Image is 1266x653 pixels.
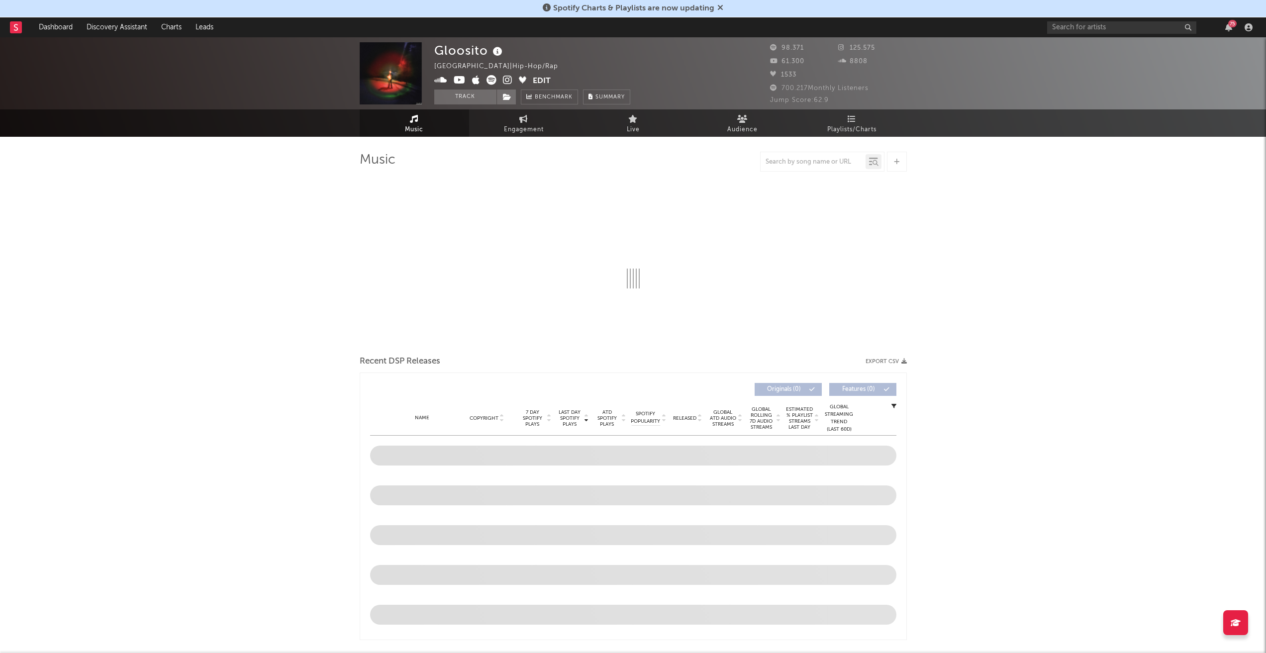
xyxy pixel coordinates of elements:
button: Features(0) [829,383,896,396]
span: Last Day Spotify Plays [557,409,583,427]
span: 125.575 [838,45,875,51]
div: Global Streaming Trend (Last 60D) [824,403,854,433]
button: Track [434,90,496,104]
button: 75 [1225,23,1232,31]
span: Live [627,124,640,136]
div: 75 [1228,20,1237,27]
span: Features ( 0 ) [836,386,881,392]
span: 61.300 [770,58,804,65]
span: Engagement [504,124,544,136]
span: Recent DSP Releases [360,356,440,368]
span: Spotify Charts & Playlists are now updating [553,4,714,12]
span: 8808 [838,58,868,65]
button: Originals(0) [755,383,822,396]
div: Name [390,414,455,422]
span: 700.217 Monthly Listeners [770,85,869,92]
span: Global ATD Audio Streams [709,409,737,427]
span: Dismiss [717,4,723,12]
a: Engagement [469,109,579,137]
button: Edit [533,75,551,88]
a: Live [579,109,688,137]
span: 98.371 [770,45,804,51]
span: Copyright [470,415,498,421]
a: Playlists/Charts [797,109,907,137]
div: Gloosito [434,42,505,59]
span: Estimated % Playlist Streams Last Day [786,406,813,430]
a: Benchmark [521,90,578,104]
input: Search by song name or URL [761,158,866,166]
span: Playlists/Charts [827,124,876,136]
a: Dashboard [32,17,80,37]
a: Audience [688,109,797,137]
input: Search for artists [1047,21,1196,34]
a: Charts [154,17,189,37]
span: 7 Day Spotify Plays [519,409,546,427]
span: Audience [727,124,758,136]
button: Export CSV [866,359,907,365]
span: Jump Score: 62.9 [770,97,829,103]
button: Summary [583,90,630,104]
span: Global Rolling 7D Audio Streams [748,406,775,430]
span: Originals ( 0 ) [761,386,807,392]
span: Music [405,124,423,136]
a: Music [360,109,469,137]
a: Leads [189,17,220,37]
span: ATD Spotify Plays [594,409,620,427]
span: Benchmark [535,92,573,103]
span: Summary [595,94,625,100]
span: Spotify Popularity [631,410,660,425]
div: [GEOGRAPHIC_DATA] | Hip-Hop/Rap [434,61,570,73]
span: Released [673,415,696,421]
span: 1533 [770,72,796,78]
a: Discovery Assistant [80,17,154,37]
